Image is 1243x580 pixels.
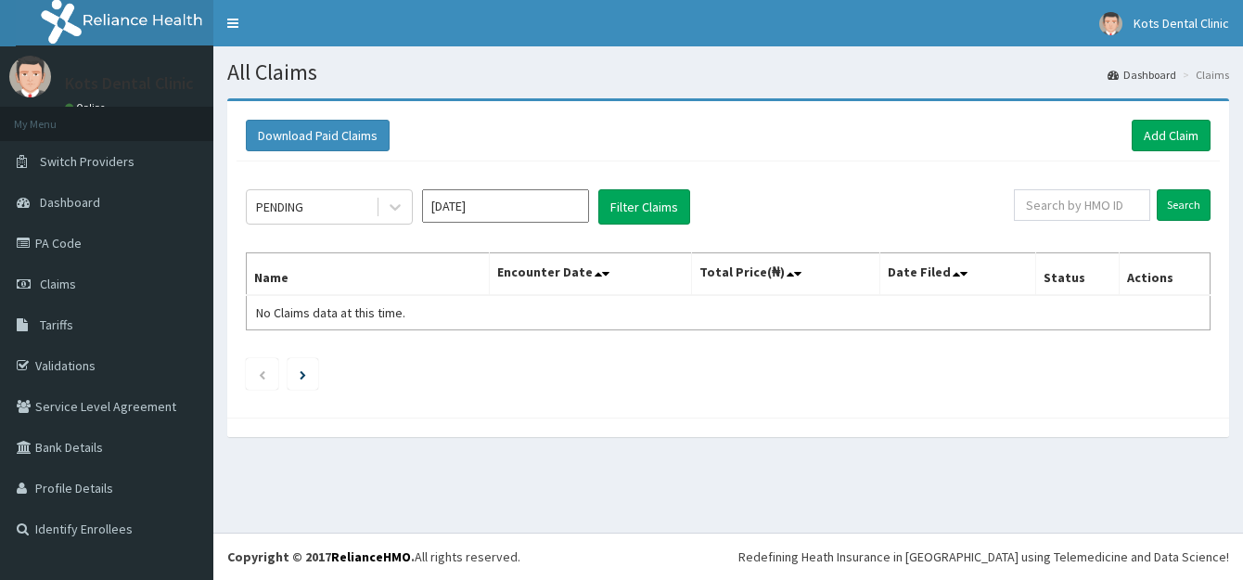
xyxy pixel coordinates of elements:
a: Next page [300,366,306,382]
h1: All Claims [227,60,1229,84]
th: Status [1035,253,1119,296]
a: Dashboard [1108,67,1176,83]
a: Online [65,101,109,114]
span: Kots Dental Clinic [1134,15,1229,32]
span: No Claims data at this time. [256,304,405,321]
span: Dashboard [40,194,100,211]
input: Select Month and Year [422,189,589,223]
th: Date Filed [880,253,1036,296]
span: Switch Providers [40,153,135,170]
footer: All rights reserved. [213,533,1243,580]
a: RelianceHMO [331,548,411,565]
button: Filter Claims [598,189,690,225]
a: Previous page [258,366,266,382]
div: PENDING [256,198,303,216]
input: Search by HMO ID [1014,189,1150,221]
th: Encounter Date [489,253,692,296]
span: Tariffs [40,316,73,333]
span: Claims [40,276,76,292]
img: User Image [9,56,51,97]
p: Kots Dental Clinic [65,75,194,92]
button: Download Paid Claims [246,120,390,151]
div: Redefining Heath Insurance in [GEOGRAPHIC_DATA] using Telemedicine and Data Science! [738,548,1229,566]
th: Total Price(₦) [692,253,880,296]
img: User Image [1099,12,1122,35]
input: Search [1157,189,1211,221]
th: Actions [1120,253,1211,296]
strong: Copyright © 2017 . [227,548,415,565]
a: Add Claim [1132,120,1211,151]
th: Name [247,253,490,296]
li: Claims [1178,67,1229,83]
